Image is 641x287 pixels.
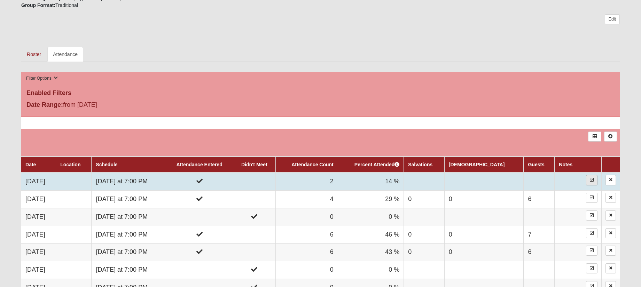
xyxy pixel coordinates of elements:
[176,162,222,167] a: Attendance Entered
[47,47,83,62] a: Attendance
[92,261,166,279] td: [DATE] at 7:00 PM
[524,157,555,173] th: Guests
[241,162,267,167] a: Didn't Meet
[605,14,620,24] a: Edit
[21,100,221,111] div: from [DATE]
[276,244,338,261] td: 6
[26,89,615,97] h4: Enabled Filters
[338,244,404,261] td: 43 %
[404,191,445,208] td: 0
[444,244,524,261] td: 0
[605,175,616,185] a: Delete
[60,162,80,167] a: Location
[276,261,338,279] td: 0
[21,208,56,226] td: [DATE]
[276,226,338,244] td: 6
[588,131,601,142] a: Export to Excel
[586,228,597,238] a: Enter Attendance
[354,162,399,167] a: Percent Attended
[24,75,60,82] button: Filter Options
[404,244,445,261] td: 0
[92,208,166,226] td: [DATE] at 7:00 PM
[605,193,616,203] a: Delete
[338,191,404,208] td: 29 %
[586,193,597,203] a: Enter Attendance
[559,162,572,167] a: Notes
[21,47,47,62] a: Roster
[276,208,338,226] td: 0
[338,226,404,244] td: 46 %
[524,244,555,261] td: 6
[276,173,338,190] td: 2
[21,261,56,279] td: [DATE]
[586,175,597,185] a: Enter Attendance
[92,226,166,244] td: [DATE] at 7:00 PM
[338,208,404,226] td: 0 %
[291,162,334,167] a: Attendance Count
[338,261,404,279] td: 0 %
[444,157,524,173] th: [DEMOGRAPHIC_DATA]
[92,244,166,261] td: [DATE] at 7:00 PM
[586,246,597,256] a: Enter Attendance
[605,210,616,221] a: Delete
[586,263,597,273] a: Enter Attendance
[21,191,56,208] td: [DATE]
[404,157,445,173] th: Salvations
[605,228,616,238] a: Delete
[444,191,524,208] td: 0
[586,210,597,221] a: Enter Attendance
[92,191,166,208] td: [DATE] at 7:00 PM
[524,191,555,208] td: 6
[96,162,117,167] a: Schedule
[21,173,56,190] td: [DATE]
[25,162,36,167] a: Date
[604,131,617,142] a: Alt+N
[21,244,56,261] td: [DATE]
[524,226,555,244] td: 7
[26,100,63,110] label: Date Range:
[92,173,166,190] td: [DATE] at 7:00 PM
[338,173,404,190] td: 14 %
[276,191,338,208] td: 4
[404,226,445,244] td: 0
[605,246,616,256] a: Delete
[21,226,56,244] td: [DATE]
[21,2,55,8] strong: Group Format:
[444,226,524,244] td: 0
[605,263,616,273] a: Delete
